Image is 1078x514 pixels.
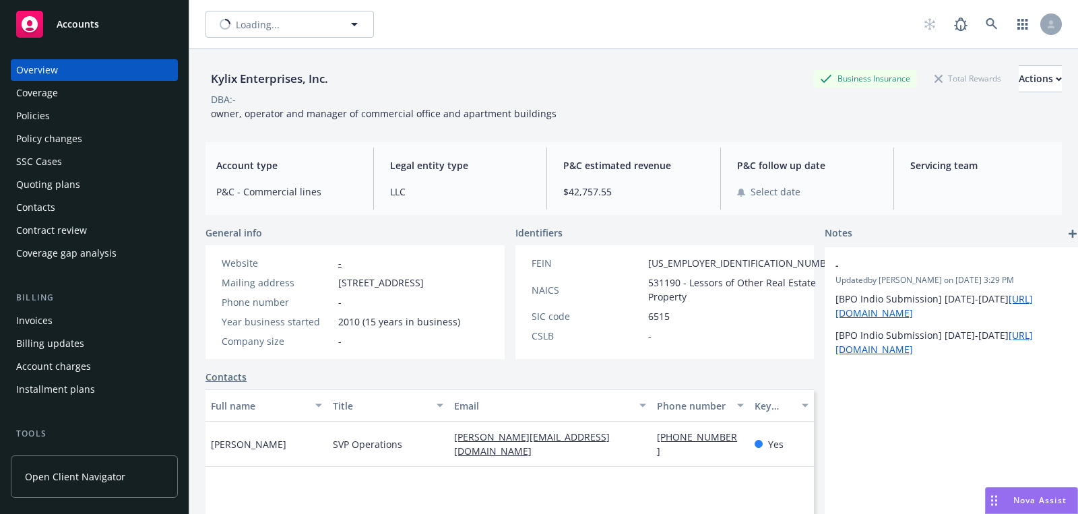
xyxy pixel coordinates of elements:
div: Mailing address [222,276,333,290]
span: P&C - Commercial lines [216,185,357,199]
button: Full name [205,389,327,422]
span: [PERSON_NAME] [211,437,286,451]
span: P&C estimated revenue [563,158,704,172]
div: Overview [16,59,58,81]
button: Nova Assist [985,487,1078,514]
a: Billing updates [11,333,178,354]
span: Servicing team [910,158,1051,172]
div: Year business started [222,315,333,329]
span: Notes [825,226,852,242]
div: Phone number [657,399,728,413]
span: Account type [216,158,357,172]
div: Kylix Enterprises, Inc. [205,70,334,88]
a: Installment plans [11,379,178,400]
div: CSLB [532,329,643,343]
div: Drag to move [986,488,1003,513]
span: $42,757.55 [563,185,704,199]
button: Actions [1019,65,1062,92]
a: Switch app [1009,11,1036,38]
a: Contract review [11,220,178,241]
a: SSC Cases [11,151,178,172]
a: Policy changes [11,128,178,150]
a: Invoices [11,310,178,331]
div: Business Insurance [813,70,917,87]
span: Open Client Navigator [25,470,125,484]
span: Nova Assist [1013,494,1067,506]
span: owner, operator and manager of commercial office and apartment buildings [211,107,557,120]
div: Tools [11,427,178,441]
span: Accounts [57,19,99,30]
span: Updated by [PERSON_NAME] on [DATE] 3:29 PM [835,274,1070,286]
span: 6515 [648,309,670,323]
span: General info [205,226,262,240]
div: Coverage [16,82,58,104]
div: Invoices [16,310,53,331]
div: Title [333,399,429,413]
div: Policy changes [16,128,82,150]
div: FEIN [532,256,643,270]
div: SIC code [532,309,643,323]
button: Phone number [652,389,749,422]
p: [BPO Indio Submission] [DATE]-[DATE] [835,292,1070,320]
button: Email [449,389,652,422]
span: [STREET_ADDRESS] [338,276,424,290]
span: - [338,295,342,309]
span: 531190 - Lessors of Other Real Estate Property [648,276,841,304]
div: Account charges [16,356,91,377]
div: Installment plans [16,379,95,400]
div: Total Rewards [928,70,1008,87]
div: Contract review [16,220,87,241]
div: Email [454,399,631,413]
a: Coverage [11,82,178,104]
a: Account charges [11,356,178,377]
a: - [338,257,342,269]
a: Contacts [11,197,178,218]
div: DBA: - [211,92,236,106]
span: Legal entity type [390,158,531,172]
p: [BPO Indio Submission] [DATE]-[DATE] [835,328,1070,356]
a: Contacts [205,370,247,384]
div: Company size [222,334,333,348]
a: Accounts [11,5,178,43]
div: Billing updates [16,333,84,354]
span: Identifiers [515,226,563,240]
span: P&C follow up date [737,158,878,172]
span: - [648,329,652,343]
span: 2010 (15 years in business) [338,315,460,329]
div: Coverage gap analysis [16,243,117,264]
div: Quoting plans [16,174,80,195]
a: Overview [11,59,178,81]
a: Coverage gap analysis [11,243,178,264]
button: Loading... [205,11,374,38]
a: Policies [11,105,178,127]
div: SSC Cases [16,151,62,172]
span: Yes [768,437,784,451]
button: Title [327,389,449,422]
div: Key contact [755,399,794,413]
div: Contacts [16,197,55,218]
div: Policies [16,105,50,127]
span: - [338,334,342,348]
div: Actions [1019,66,1062,92]
a: Report a Bug [947,11,974,38]
a: [PERSON_NAME][EMAIL_ADDRESS][DOMAIN_NAME] [454,430,610,457]
div: Full name [211,399,307,413]
div: Phone number [222,295,333,309]
span: Select date [751,185,800,199]
span: - [835,258,1035,272]
a: [PHONE_NUMBER] [657,430,737,457]
div: Billing [11,291,178,304]
span: SVP Operations [333,437,402,451]
span: LLC [390,185,531,199]
a: Quoting plans [11,174,178,195]
button: Key contact [749,389,814,422]
span: [US_EMPLOYER_IDENTIFICATION_NUMBER] [648,256,841,270]
a: Start snowing [916,11,943,38]
div: Website [222,256,333,270]
a: Search [978,11,1005,38]
div: NAICS [532,283,643,297]
span: Loading... [236,18,280,32]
